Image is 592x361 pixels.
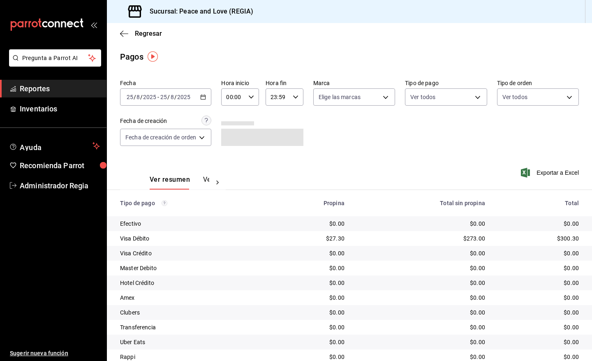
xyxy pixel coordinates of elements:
[120,249,262,257] div: Visa Crédito
[275,220,345,228] div: $0.00
[20,141,89,151] span: Ayuda
[140,94,143,100] span: /
[358,323,485,331] div: $0.00
[498,249,579,257] div: $0.00
[143,94,157,100] input: ----
[120,30,162,37] button: Regresar
[275,338,345,346] div: $0.00
[275,353,345,361] div: $0.00
[120,264,262,272] div: Master Debito
[498,308,579,317] div: $0.00
[275,279,345,287] div: $0.00
[313,80,395,86] label: Marca
[502,93,527,101] span: Ver todos
[497,80,579,86] label: Tipo de orden
[6,60,101,68] a: Pregunta a Parrot AI
[120,338,262,346] div: Uber Eats
[160,94,167,100] input: --
[120,294,262,302] div: Amex
[358,200,485,206] div: Total sin propina
[275,264,345,272] div: $0.00
[498,264,579,272] div: $0.00
[221,80,259,86] label: Hora inicio
[120,117,167,125] div: Fecha de creación
[358,353,485,361] div: $0.00
[275,323,345,331] div: $0.00
[410,93,435,101] span: Ver todos
[498,279,579,287] div: $0.00
[125,133,196,141] span: Fecha de creación de orden
[120,308,262,317] div: Clubers
[120,51,143,63] div: Pagos
[275,234,345,243] div: $27.30
[120,323,262,331] div: Transferencia
[148,51,158,62] img: Tooltip marker
[120,234,262,243] div: Visa Débito
[10,349,100,358] span: Sugerir nueva función
[275,249,345,257] div: $0.00
[150,176,190,190] button: Ver resumen
[498,234,579,243] div: $300.30
[358,249,485,257] div: $0.00
[358,338,485,346] div: $0.00
[358,234,485,243] div: $273.00
[275,200,345,206] div: Propina
[498,338,579,346] div: $0.00
[498,353,579,361] div: $0.00
[358,264,485,272] div: $0.00
[120,220,262,228] div: Efectivo
[136,94,140,100] input: --
[498,323,579,331] div: $0.00
[523,168,579,178] button: Exportar a Excel
[358,308,485,317] div: $0.00
[134,94,136,100] span: /
[319,93,361,101] span: Elige las marcas
[22,54,88,62] span: Pregunta a Parrot AI
[203,176,234,190] button: Ver pagos
[498,220,579,228] div: $0.00
[275,294,345,302] div: $0.00
[126,94,134,100] input: --
[150,176,209,190] div: navigation tabs
[20,160,100,171] span: Recomienda Parrot
[358,279,485,287] div: $0.00
[405,80,487,86] label: Tipo de pago
[174,94,177,100] span: /
[157,94,159,100] span: -
[120,279,262,287] div: Hotel Crédito
[120,353,262,361] div: Rappi
[9,49,101,67] button: Pregunta a Parrot AI
[90,21,97,28] button: open_drawer_menu
[170,94,174,100] input: --
[135,30,162,37] span: Regresar
[162,200,167,206] svg: Los pagos realizados con Pay y otras terminales son montos brutos.
[167,94,170,100] span: /
[20,103,100,114] span: Inventarios
[20,83,100,94] span: Reportes
[20,180,100,191] span: Administrador Regia
[177,94,191,100] input: ----
[120,200,262,206] div: Tipo de pago
[358,220,485,228] div: $0.00
[498,294,579,302] div: $0.00
[120,80,211,86] label: Fecha
[498,200,579,206] div: Total
[143,7,253,16] h3: Sucursal: Peace and Love (REGIA)
[275,308,345,317] div: $0.00
[266,80,303,86] label: Hora fin
[358,294,485,302] div: $0.00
